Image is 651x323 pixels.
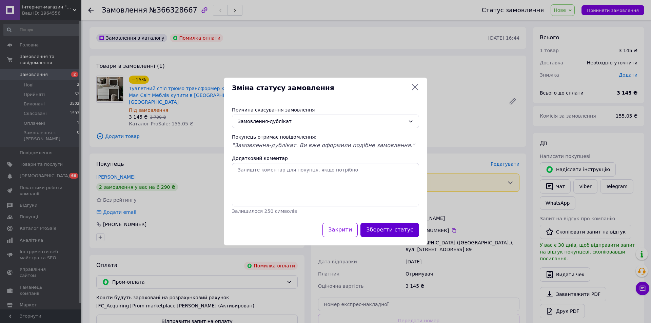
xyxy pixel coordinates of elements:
button: Зберегти статус [360,223,419,237]
div: Замовлення-дублікат [238,118,405,125]
button: Закрити [322,223,358,237]
span: Зміна статусу замовлення [232,83,408,93]
label: Додатковий коментар [232,156,288,161]
div: Покупець отримає повідомлення: [232,134,419,140]
span: Залишилося 250 символів [232,208,297,214]
div: Причина скасування замовлення [232,106,419,113]
span: "Замовлення-дублікат. Ви вже оформили подібне замовлення." [232,142,415,148]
